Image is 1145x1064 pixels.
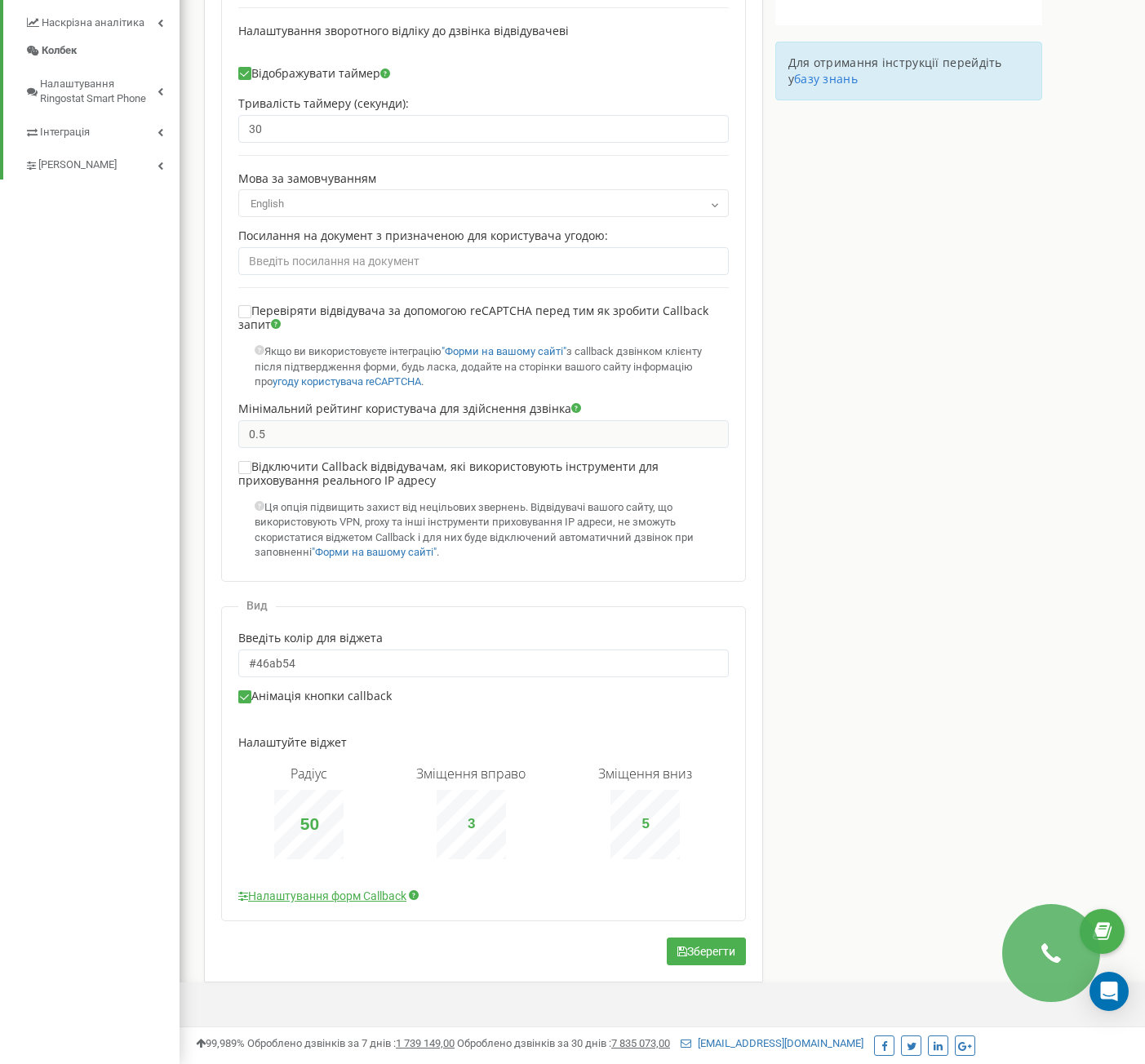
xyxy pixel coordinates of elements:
[24,37,180,65] a: Колбек
[598,766,692,782] label: Зміщення вниз
[794,71,858,86] a: базу знань
[24,113,180,147] a: Інтеграція
[416,766,526,782] label: Зміщення вправо
[238,115,729,143] input: Тривалість таймеру (секунди)
[667,938,746,965] button: Зберегти
[238,888,406,904] a: Налаштування форм Callback
[238,402,581,416] label: Мінімальний рейтинг користувача для здійснення дзвінка
[238,229,608,243] label: Посилання на документ з призначеною для користувача угодою:
[247,1037,455,1049] span: Оброблено дзвінків за 7 днів :
[196,1037,245,1049] span: 99,989%
[238,460,729,496] label: Відключити Callback відвідувачам, які використовують інструменти для приховування реального IP ад...
[42,43,77,59] span: Колбек
[246,599,268,613] p: Вид
[238,689,392,703] label: Анімація кнопки callback
[238,67,390,81] label: Відображувати таймер
[40,77,158,107] span: Налаштування Ringostat Smart Phone
[238,172,376,186] label: Мова за замовчуванням
[24,65,180,113] a: Налаштування Ringostat Smart Phone
[238,24,569,38] label: Налаштування зворотного відліку до дзвінка відвідувачеві
[611,1037,670,1049] u: 7 835 073,00
[238,736,347,750] label: Налаштуйте віджет
[238,97,409,111] label: Тривалість таймеру (секунди):
[238,189,729,217] span: English
[255,344,729,390] div: Якщо ви використовуєте інтеграцію з callback дзвінком клієнту після підтвердження форми, будь лас...
[238,632,383,645] label: Введіть колір для віджета
[238,247,729,275] input: Введіть посилання на документ
[442,345,566,357] a: "Форми на вашому сайті"
[255,500,729,561] div: Ця опція підвищить захист від нецільових звернень. Відвідувачі вашого сайту, що використовують VP...
[42,16,144,31] span: Наскрізна аналітика
[396,1037,455,1049] u: 1 739 149,00
[238,649,729,677] input: Введіть колір, наприклад #4caf50
[273,375,421,388] a: угоду користувача reCAPTCHA
[38,157,117,173] span: [PERSON_NAME]
[24,4,180,38] a: Наскрізна аналітика
[24,146,180,180] a: [PERSON_NAME]
[238,304,729,340] label: Перевіряти відвідувача за допомогою reCAPTCHA перед тим як зробити Callback запит
[312,546,437,558] a: "Форми на вашому сайті"
[788,55,1029,87] p: Для отримання інструкції перейдіть у
[291,766,327,782] label: Радіус
[457,1037,670,1049] span: Оброблено дзвінків за 30 днів :
[1090,972,1129,1011] div: Open Intercom Messenger
[244,193,723,215] span: English
[40,125,90,140] span: Інтеграція
[681,1037,863,1049] a: [EMAIL_ADDRESS][DOMAIN_NAME]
